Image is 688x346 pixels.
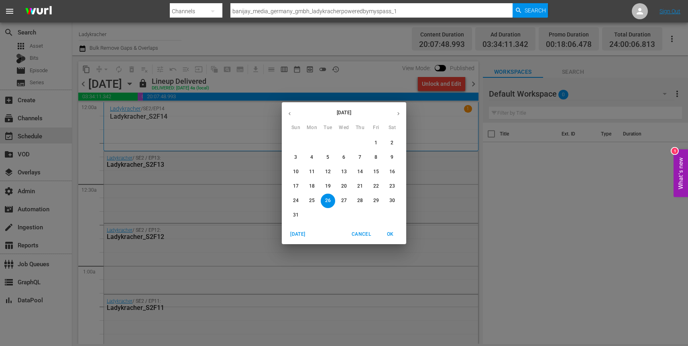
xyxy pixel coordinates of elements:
[321,165,335,179] button: 12
[660,8,680,14] a: Sign Out
[672,148,678,154] div: 1
[293,183,299,190] p: 17
[674,149,688,197] button: Open Feedback Widget
[525,3,546,18] span: Search
[297,109,391,116] p: [DATE]
[293,197,299,204] p: 24
[353,150,367,165] button: 7
[357,183,363,190] p: 21
[337,124,351,132] span: Wed
[285,228,311,241] button: [DATE]
[385,165,399,179] button: 16
[289,208,303,223] button: 31
[369,194,383,208] button: 29
[353,179,367,194] button: 21
[377,228,403,241] button: OK
[310,154,313,161] p: 4
[389,197,395,204] p: 30
[385,194,399,208] button: 30
[289,124,303,132] span: Sun
[294,154,297,161] p: 3
[369,165,383,179] button: 15
[309,183,315,190] p: 18
[305,179,319,194] button: 18
[373,168,379,175] p: 15
[305,165,319,179] button: 11
[369,136,383,150] button: 1
[385,179,399,194] button: 23
[341,168,347,175] p: 13
[289,194,303,208] button: 24
[385,150,399,165] button: 9
[342,154,345,161] p: 6
[385,124,399,132] span: Sat
[321,124,335,132] span: Tue
[337,179,351,194] button: 20
[353,194,367,208] button: 28
[321,194,335,208] button: 26
[337,194,351,208] button: 27
[348,228,374,241] button: Cancel
[391,140,393,146] p: 2
[369,179,383,194] button: 22
[369,124,383,132] span: Fri
[353,165,367,179] button: 14
[341,197,347,204] p: 27
[325,168,331,175] p: 12
[5,6,14,16] span: menu
[289,165,303,179] button: 10
[305,124,319,132] span: Mon
[375,140,377,146] p: 1
[358,154,361,161] p: 7
[352,230,371,239] span: Cancel
[325,197,331,204] p: 26
[381,230,400,239] span: OK
[369,150,383,165] button: 8
[293,212,299,219] p: 31
[341,183,347,190] p: 20
[289,179,303,194] button: 17
[325,183,331,190] p: 19
[337,165,351,179] button: 13
[19,2,58,21] img: ans4CAIJ8jUAAAAAAAAAAAAAAAAAAAAAAAAgQb4GAAAAAAAAAAAAAAAAAAAAAAAAJMjXAAAAAAAAAAAAAAAAAAAAAAAAgAT5G...
[326,154,329,161] p: 5
[353,124,367,132] span: Thu
[321,150,335,165] button: 5
[309,168,315,175] p: 11
[305,194,319,208] button: 25
[337,150,351,165] button: 6
[321,179,335,194] button: 19
[357,197,363,204] p: 28
[375,154,377,161] p: 8
[385,136,399,150] button: 2
[373,183,379,190] p: 22
[288,230,307,239] span: [DATE]
[391,154,393,161] p: 9
[289,150,303,165] button: 3
[389,183,395,190] p: 23
[293,168,299,175] p: 10
[305,150,319,165] button: 4
[389,168,395,175] p: 16
[357,168,363,175] p: 14
[373,197,379,204] p: 29
[309,197,315,204] p: 25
